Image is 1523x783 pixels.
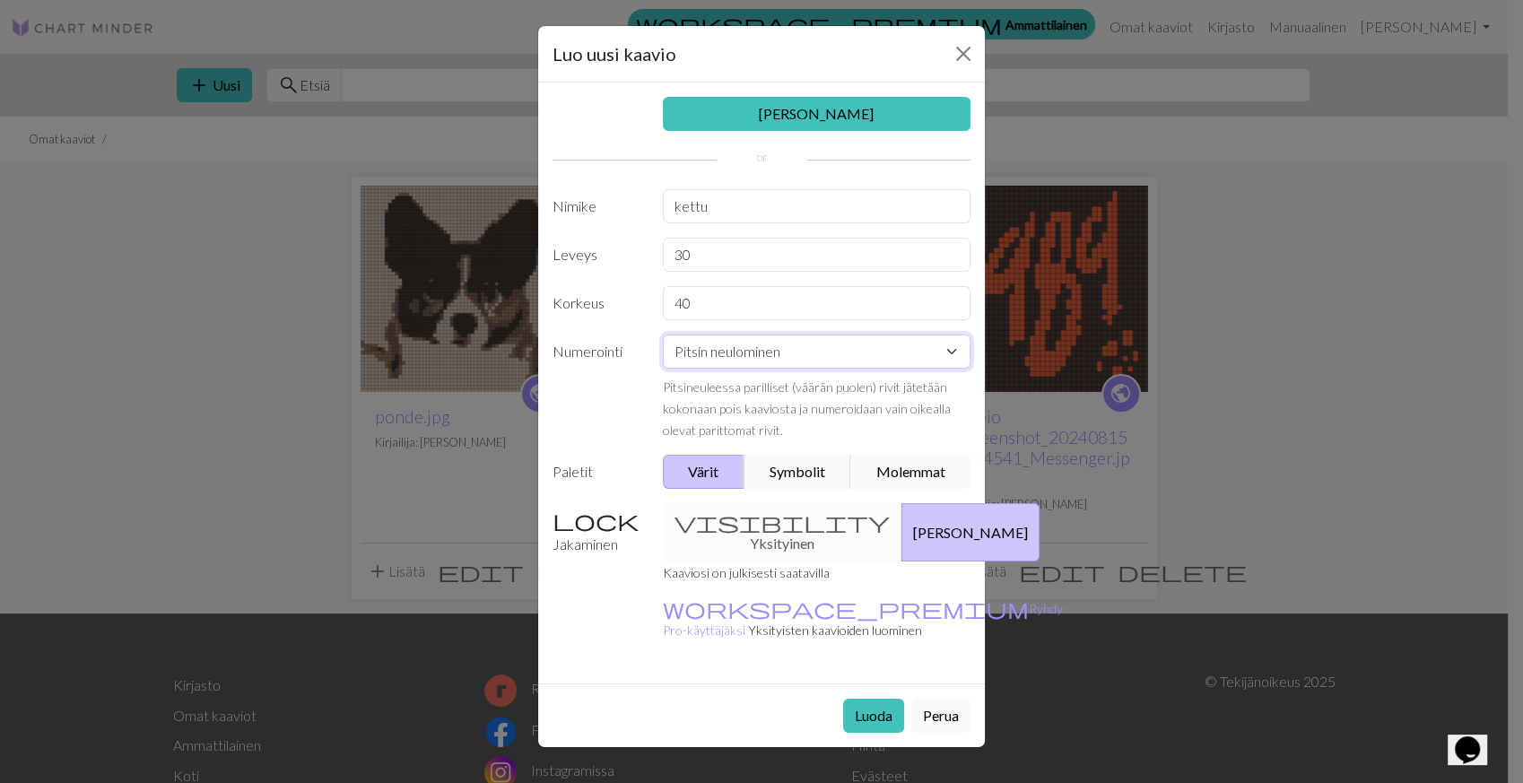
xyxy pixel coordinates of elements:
h5: Luo uusi kaavio [553,40,676,67]
label: Numerointi [542,335,652,440]
small: Kaaviosi on julkisesti saatavilla [663,565,830,580]
button: Luoda [843,699,904,733]
a: [PERSON_NAME] [663,97,971,131]
button: [PERSON_NAME] [901,503,1040,561]
label: Leveys [542,238,652,272]
font: Yksityisten kaavioiden luominen [748,622,922,638]
button: Sulkea [949,39,978,68]
button: Molemmat [850,455,970,489]
label: Nimike [542,189,652,223]
button: Symbolit [744,455,851,489]
label: Korkeus [542,286,652,320]
label: Jakaminen [542,503,652,561]
small: Pitsineuleessa parilliset (väärän puolen) rivit jätetään kokonaan pois kaaviosta ja numeroidaan v... [663,379,951,438]
iframe: chat widget [1448,711,1505,765]
button: Värit [663,455,745,489]
button: Perua [911,699,970,733]
a: Ryhdy Pro-käyttäjäksi [663,601,1063,638]
span: workspace_premium [663,596,1029,621]
label: Paletit [542,455,652,489]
